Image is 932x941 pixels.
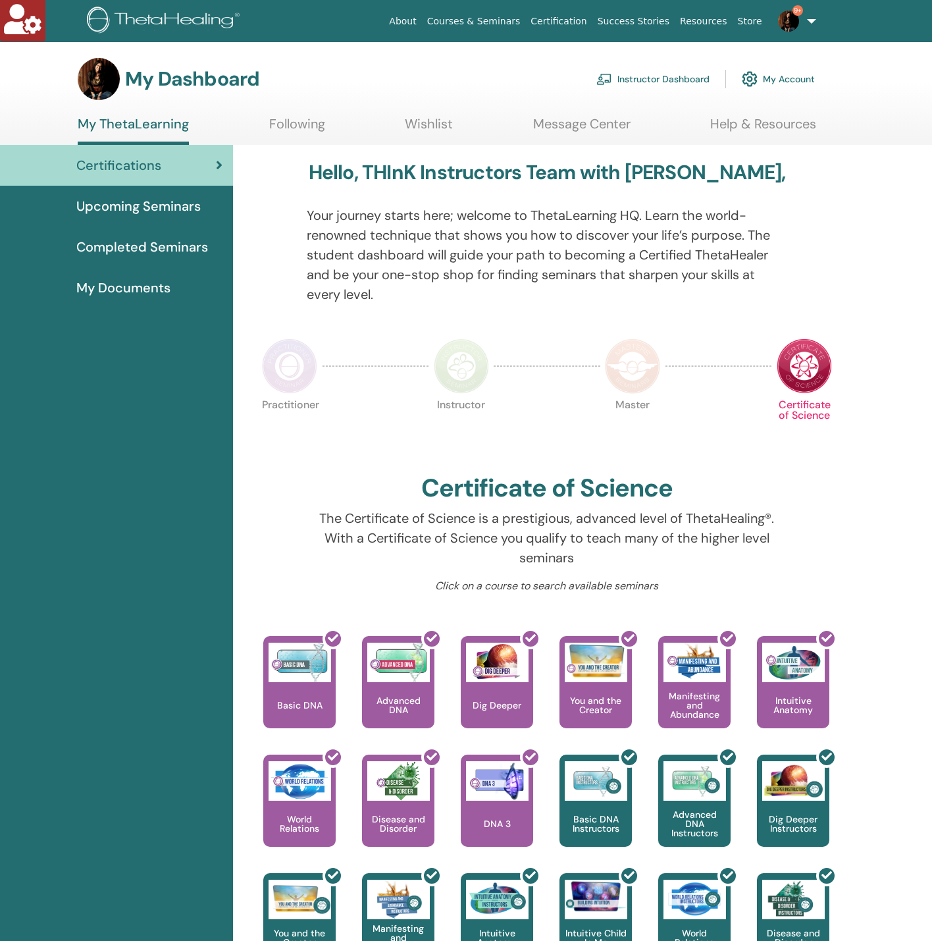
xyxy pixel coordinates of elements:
img: Disease and Disorder Instructors [762,880,825,919]
span: Certifications [76,155,161,175]
img: Intuitive Anatomy Instructors [466,880,529,919]
img: You and the Creator Instructors [269,880,331,919]
img: Manifesting and Abundance [663,643,726,682]
h2: Certificate of Science [421,473,673,504]
p: Disease and Disorder [362,815,434,833]
p: Dig Deeper Instructors [757,815,829,833]
img: Intuitive Child In Me Instructors [565,880,627,912]
p: Instructor [434,400,489,455]
img: Advanced DNA Instructors [663,761,726,801]
a: Dig Deeper Dig Deeper [461,636,533,755]
img: Disease and Disorder [367,761,430,801]
span: 9+ [792,5,803,16]
a: Basic DNA Basic DNA [263,636,336,755]
img: Manifesting and Abundance Instructors [367,880,430,919]
p: Certificate of Science [777,400,832,455]
a: Instructor Dashboard [596,65,710,94]
a: Following [269,116,325,142]
p: Advanced DNA [362,696,434,714]
a: My Account [742,65,815,94]
a: Resources [675,9,733,34]
a: Manifesting and Abundance Manifesting and Abundance [658,636,731,755]
a: Disease and Disorder Disease and Disorder [362,755,434,873]
a: About [384,9,421,34]
p: Master [605,400,660,455]
img: Dig Deeper [466,643,529,682]
img: default.jpg [78,58,120,100]
p: Click on a course to search available seminars [307,578,787,594]
a: You and the Creator You and the Creator [559,636,632,755]
a: Advanced DNA Instructors Advanced DNA Instructors [658,755,731,873]
img: You and the Creator [565,643,627,679]
img: World Relations Instructors [663,880,726,919]
p: World Relations [263,815,336,833]
h3: Hello, THInK Instructors Team with [PERSON_NAME], [309,161,786,184]
img: Instructor [434,338,489,394]
a: Intuitive Anatomy Intuitive Anatomy [757,636,829,755]
p: The Certificate of Science is a prestigious, advanced level of ThetaHealing®. With a Certificate ... [307,508,787,568]
a: Wishlist [405,116,453,142]
a: World Relations World Relations [263,755,336,873]
img: cog.svg [742,68,758,90]
p: Intuitive Anatomy [757,696,829,714]
a: Basic DNA Instructors Basic DNA Instructors [559,755,632,873]
a: Courses & Seminars [422,9,526,34]
span: Completed Seminars [76,237,208,257]
span: My Documents [76,278,170,298]
img: Practitioner [262,338,317,394]
a: Store [733,9,767,34]
p: Advanced DNA Instructors [658,810,731,838]
a: Help & Resources [710,116,816,142]
a: Advanced DNA Advanced DNA [362,636,434,755]
a: Success Stories [592,9,675,34]
span: Upcoming Seminars [76,196,201,216]
p: Dig Deeper [467,701,527,710]
img: Intuitive Anatomy [762,643,825,682]
img: chalkboard-teacher.svg [596,73,612,85]
img: World Relations [269,761,331,801]
img: Advanced DNA [367,643,430,682]
a: Certification [525,9,592,34]
p: Practitioner [262,400,317,455]
img: default.jpg [778,11,799,32]
img: DNA 3 [466,761,529,801]
img: Dig Deeper Instructors [762,761,825,801]
img: Basic DNA [269,643,331,682]
a: DNA 3 DNA 3 [461,755,533,873]
img: logo.png [87,7,244,36]
img: Master [605,338,660,394]
a: Message Center [533,116,631,142]
a: Dig Deeper Instructors Dig Deeper Instructors [757,755,829,873]
p: You and the Creator [559,696,632,714]
p: Basic DNA Instructors [559,815,632,833]
a: My ThetaLearning [78,116,189,145]
img: Certificate of Science [777,338,832,394]
img: Basic DNA Instructors [565,761,627,801]
p: Your journey starts here; welcome to ThetaLearning HQ. Learn the world-renowned technique that sh... [307,205,787,304]
p: Manifesting and Abundance [658,691,731,719]
h3: My Dashboard [125,67,259,91]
